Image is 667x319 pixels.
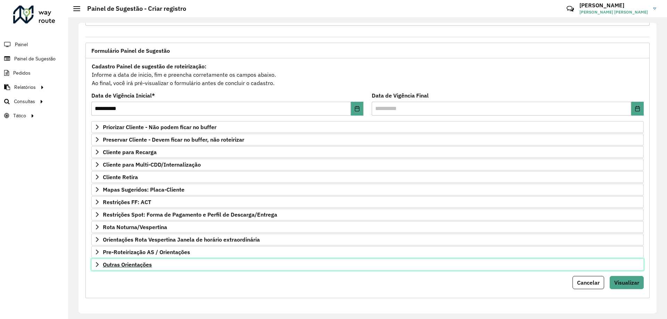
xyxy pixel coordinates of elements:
[14,98,35,105] span: Consultas
[91,171,644,183] a: Cliente Retira
[579,2,648,9] h3: [PERSON_NAME]
[91,209,644,220] a: Restrições Spot: Forma de Pagamento e Perfil de Descarga/Entrega
[91,121,644,133] a: Priorizar Cliente - Não podem ficar no buffer
[13,112,26,119] span: Tático
[103,149,157,155] span: Cliente para Recarga
[577,279,600,286] span: Cancelar
[13,69,31,77] span: Pedidos
[14,55,56,62] span: Painel de Sugestão
[103,187,184,192] span: Mapas Sugeridos: Placa-Cliente
[563,1,578,16] a: Contato Rápido
[103,124,216,130] span: Priorizar Cliente - Não podem ficar no buffer
[103,224,167,230] span: Rota Noturna/Vespertina
[103,249,190,255] span: Pre-Roteirização AS / Orientações
[15,41,28,48] span: Painel
[103,174,138,180] span: Cliente Retira
[91,184,644,195] a: Mapas Sugeridos: Placa-Cliente
[631,102,644,116] button: Choose Date
[14,84,36,91] span: Relatórios
[610,276,644,289] button: Visualizar
[103,137,244,142] span: Preservar Cliente - Devem ficar no buffer, não roteirizar
[80,5,186,12] h2: Painel de Sugestão - Criar registro
[103,162,201,167] span: Cliente para Multi-CDD/Internalização
[351,102,363,116] button: Choose Date
[91,246,644,258] a: Pre-Roteirização AS / Orientações
[614,279,639,286] span: Visualizar
[91,146,644,158] a: Cliente para Recarga
[91,259,644,270] a: Outras Orientações
[103,199,151,205] span: Restrições FF: ACT
[91,134,644,145] a: Preservar Cliente - Devem ficar no buffer, não roteirizar
[91,91,155,100] label: Data de Vigência Inicial
[91,62,644,87] div: Informe a data de inicio, fim e preencha corretamente os campos abaixo. Ao final, você irá pré-vi...
[92,63,206,70] strong: Cadastro Painel de sugestão de roteirização:
[579,9,648,15] span: [PERSON_NAME] [PERSON_NAME]
[103,262,152,267] span: Outras Orientações
[372,91,429,100] label: Data de Vigência Final
[573,276,604,289] button: Cancelar
[91,221,644,233] a: Rota Noturna/Vespertina
[91,159,644,170] a: Cliente para Multi-CDD/Internalização
[91,234,644,245] a: Orientações Rota Vespertina Janela de horário extraordinária
[103,237,260,242] span: Orientações Rota Vespertina Janela de horário extraordinária
[91,196,644,208] a: Restrições FF: ACT
[91,48,170,53] span: Formulário Painel de Sugestão
[103,212,277,217] span: Restrições Spot: Forma de Pagamento e Perfil de Descarga/Entrega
